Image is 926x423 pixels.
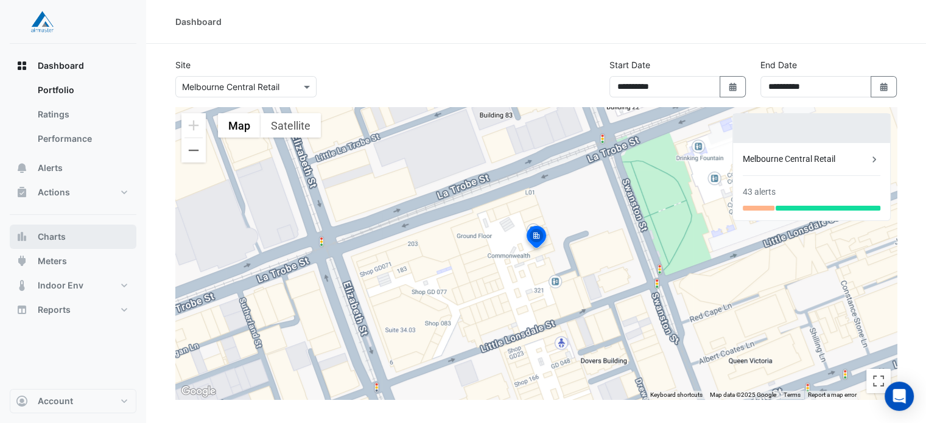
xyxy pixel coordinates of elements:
[28,102,136,127] a: Ratings
[28,127,136,151] a: Performance
[16,255,28,267] app-icon: Meters
[523,224,550,253] img: site-pin-selected.svg
[10,225,136,249] button: Charts
[10,78,136,156] div: Dashboard
[178,383,219,399] a: Click to see this area on Google Maps
[710,391,776,398] span: Map data ©2025 Google
[38,162,63,174] span: Alerts
[16,304,28,316] app-icon: Reports
[16,162,28,174] app-icon: Alerts
[879,82,889,92] fa-icon: Select Date
[784,391,801,398] a: Terms
[218,113,261,138] button: Show street map
[38,279,83,292] span: Indoor Env
[16,60,28,72] app-icon: Dashboard
[181,113,206,138] button: Zoom in
[743,153,868,166] div: Melbourne Central Retail
[38,231,66,243] span: Charts
[760,58,797,71] label: End Date
[728,82,738,92] fa-icon: Select Date
[38,395,73,407] span: Account
[175,15,222,28] div: Dashboard
[885,382,914,411] div: Open Intercom Messenger
[16,279,28,292] app-icon: Indoor Env
[10,156,136,180] button: Alerts
[10,249,136,273] button: Meters
[808,391,857,398] a: Report a map error
[743,186,776,198] div: 43 alerts
[10,180,136,205] button: Actions
[10,54,136,78] button: Dashboard
[10,273,136,298] button: Indoor Env
[15,10,69,34] img: Company Logo
[38,186,70,198] span: Actions
[38,255,67,267] span: Meters
[609,58,650,71] label: Start Date
[866,369,891,393] button: Toggle fullscreen view
[38,60,84,72] span: Dashboard
[261,113,321,138] button: Show satellite imagery
[178,383,219,399] img: Google
[181,138,206,163] button: Zoom out
[10,298,136,322] button: Reports
[10,389,136,413] button: Account
[16,231,28,243] app-icon: Charts
[650,391,703,399] button: Keyboard shortcuts
[16,186,28,198] app-icon: Actions
[175,58,191,71] label: Site
[28,78,136,102] a: Portfolio
[38,304,71,316] span: Reports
